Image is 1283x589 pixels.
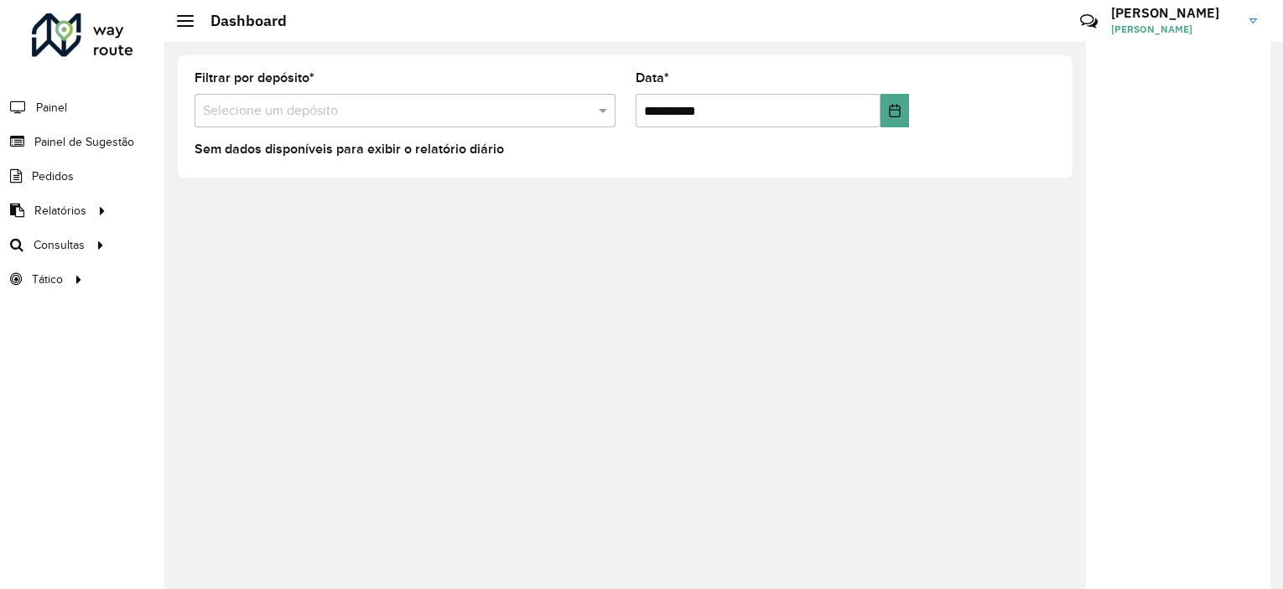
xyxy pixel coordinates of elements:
span: Pedidos [32,168,74,185]
span: Consultas [34,236,85,254]
span: Painel [36,99,67,116]
span: [PERSON_NAME] [1111,22,1237,37]
label: Sem dados disponíveis para exibir o relatório diário [195,139,504,159]
span: Relatórios [34,202,86,220]
h2: Dashboard [194,12,287,30]
h3: [PERSON_NAME] [1111,5,1237,21]
label: Data [636,68,669,88]
label: Filtrar por depósito [195,68,314,88]
button: Choose Date [880,94,909,127]
span: Painel de Sugestão [34,133,134,151]
span: Tático [32,271,63,288]
a: Contato Rápido [1071,3,1107,39]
